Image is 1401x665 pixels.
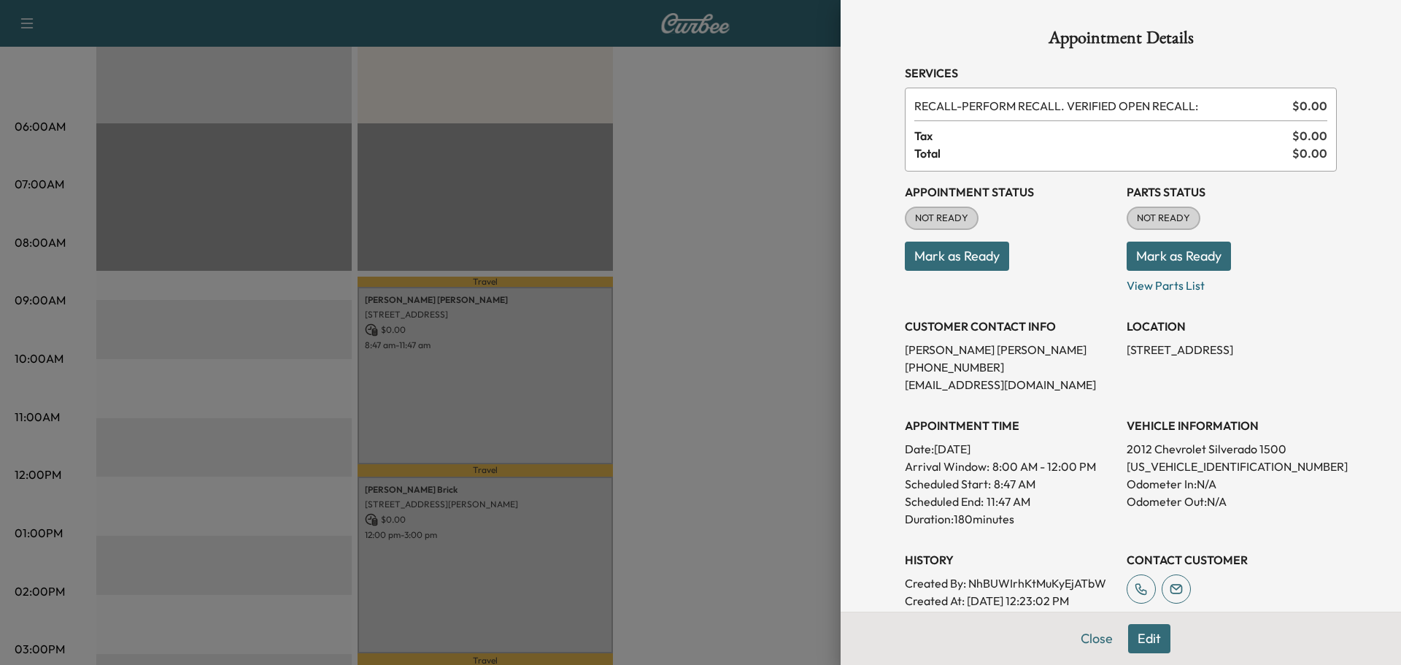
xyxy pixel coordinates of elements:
p: [STREET_ADDRESS] [1127,341,1337,358]
span: $ 0.00 [1292,127,1327,145]
h3: CONTACT CUSTOMER [1127,551,1337,569]
span: Tax [914,127,1292,145]
span: PERFORM RECALL. VERIFIED OPEN RECALL: [914,97,1286,115]
p: Duration: 180 minutes [905,510,1115,528]
span: $ 0.00 [1292,97,1327,115]
p: Arrival Window: [905,458,1115,475]
p: Modified By : NhBUWIrhKtMuKyEjATbW [905,610,1115,627]
p: [US_VEHICLE_IDENTIFICATION_NUMBER] [1127,458,1337,475]
button: Edit [1128,624,1170,653]
p: Date: [DATE] [905,440,1115,458]
p: 11:47 AM [987,493,1030,510]
button: Mark as Ready [1127,242,1231,271]
h1: Appointment Details [905,29,1337,53]
button: Close [1071,624,1122,653]
h3: LOCATION [1127,318,1337,335]
h3: Parts Status [1127,183,1337,201]
h3: VEHICLE INFORMATION [1127,417,1337,434]
p: View Parts List [1127,271,1337,294]
span: 8:00 AM - 12:00 PM [992,458,1096,475]
p: Odometer In: N/A [1127,475,1337,493]
span: $ 0.00 [1292,145,1327,162]
p: 8:47 AM [994,475,1035,493]
p: Created At : [DATE] 12:23:02 PM [905,592,1115,610]
button: Mark as Ready [905,242,1009,271]
p: Created By : NhBUWIrhKtMuKyEjATbW [905,574,1115,592]
h3: Services [905,64,1337,82]
p: Scheduled Start: [905,475,991,493]
span: Total [914,145,1292,162]
h3: CUSTOMER CONTACT INFO [905,318,1115,335]
p: Scheduled End: [905,493,984,510]
p: Odometer Out: N/A [1127,493,1337,510]
h3: APPOINTMENT TIME [905,417,1115,434]
h3: History [905,551,1115,569]
p: [PERSON_NAME] [PERSON_NAME] [905,341,1115,358]
span: NOT READY [906,211,977,226]
span: NOT READY [1128,211,1199,226]
p: 2012 Chevrolet Silverado 1500 [1127,440,1337,458]
p: [PHONE_NUMBER] [905,358,1115,376]
p: [EMAIL_ADDRESS][DOMAIN_NAME] [905,376,1115,393]
h3: Appointment Status [905,183,1115,201]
